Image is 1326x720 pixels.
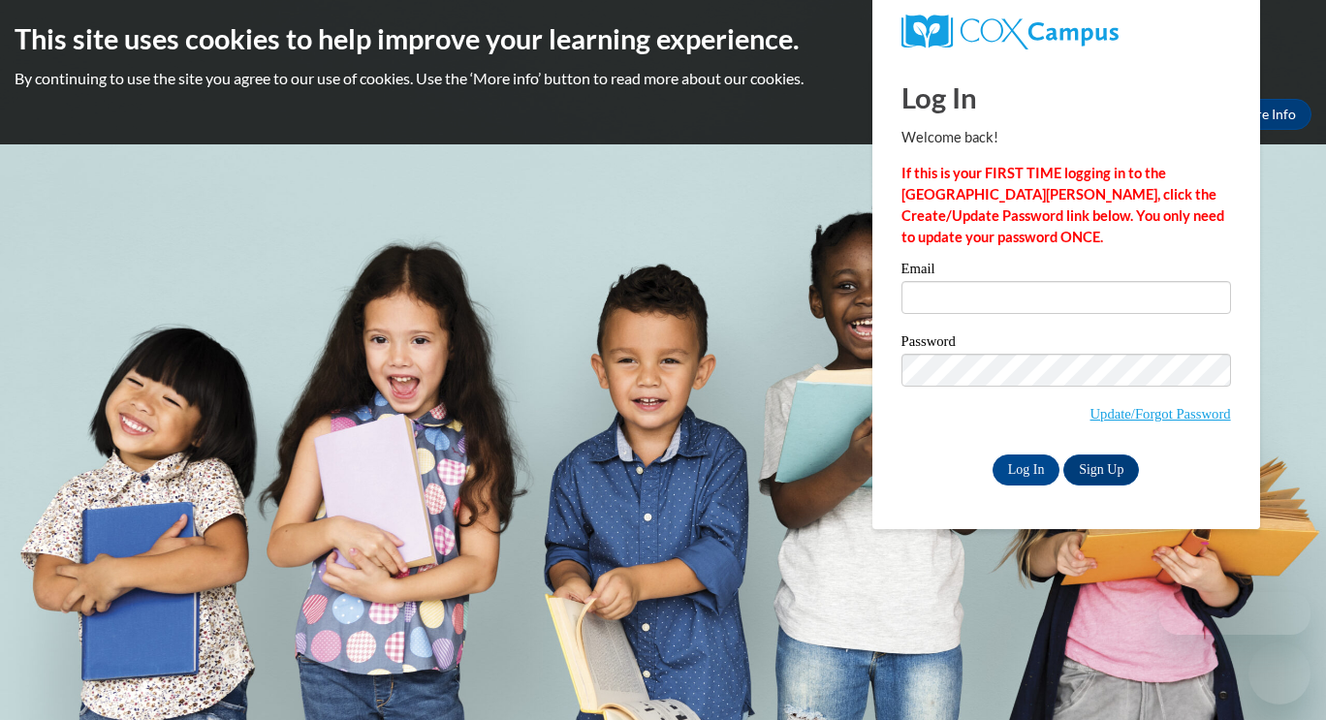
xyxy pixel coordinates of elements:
[901,15,1231,49] a: COX Campus
[15,68,1311,89] p: By continuing to use the site you agree to our use of cookies. Use the ‘More info’ button to read...
[15,19,1311,58] h2: This site uses cookies to help improve your learning experience.
[1248,642,1310,704] iframe: Button to launch messaging window
[901,78,1231,117] h1: Log In
[901,165,1224,245] strong: If this is your FIRST TIME logging in to the [GEOGRAPHIC_DATA][PERSON_NAME], click the Create/Upd...
[901,262,1231,281] label: Email
[901,334,1231,354] label: Password
[901,127,1231,148] p: Welcome back!
[901,15,1119,49] img: COX Campus
[1063,454,1139,485] a: Sign Up
[1159,592,1310,635] iframe: Message from company
[1220,99,1311,130] a: More Info
[993,454,1060,485] input: Log In
[1090,406,1231,422] a: Update/Forgot Password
